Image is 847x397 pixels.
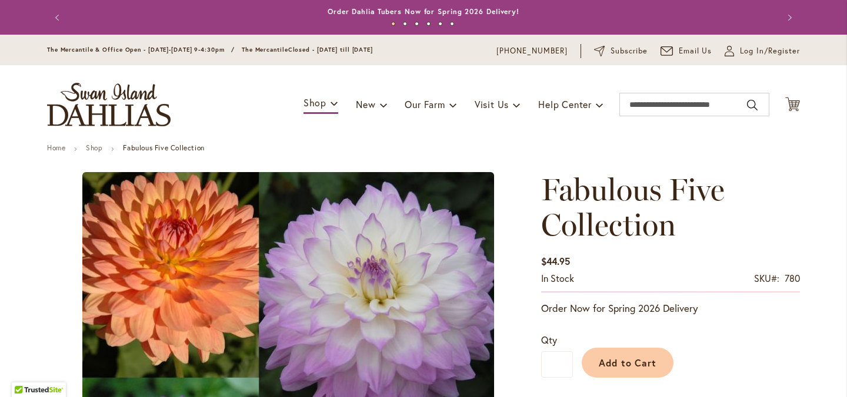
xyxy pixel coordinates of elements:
p: Order Now for Spring 2026 Delivery [541,301,800,315]
a: Home [47,143,65,152]
span: Visit Us [475,98,509,110]
a: Subscribe [594,45,648,57]
strong: Fabulous Five Collection [123,143,204,152]
span: In stock [541,272,574,284]
span: The Mercantile & Office Open - [DATE]-[DATE] 9-4:30pm / The Mercantile [47,46,288,53]
span: Shop [304,96,326,109]
strong: SKU [754,272,779,284]
a: store logo [47,83,171,126]
a: [PHONE_NUMBER] [496,45,568,57]
span: Closed - [DATE] till [DATE] [288,46,373,53]
button: 5 of 6 [438,22,442,26]
button: 1 of 6 [391,22,395,26]
button: 3 of 6 [415,22,419,26]
div: Availability [541,272,574,285]
span: Qty [541,334,557,346]
span: Log In/Register [740,45,800,57]
span: Subscribe [611,45,648,57]
span: Add to Cart [599,356,657,369]
span: Help Center [538,98,592,110]
button: Add to Cart [582,348,673,378]
span: $44.95 [541,255,570,267]
button: 2 of 6 [403,22,407,26]
a: Order Dahlia Tubers Now for Spring 2026 Delivery! [328,7,519,16]
span: Email Us [679,45,712,57]
a: Email Us [661,45,712,57]
a: Shop [86,143,102,152]
button: Next [776,6,800,29]
div: 780 [785,272,800,285]
button: Previous [47,6,71,29]
span: Our Farm [405,98,445,110]
a: Log In/Register [725,45,800,57]
button: 6 of 6 [450,22,454,26]
span: New [356,98,375,110]
button: 4 of 6 [426,22,431,26]
span: Fabulous Five Collection [541,171,725,243]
